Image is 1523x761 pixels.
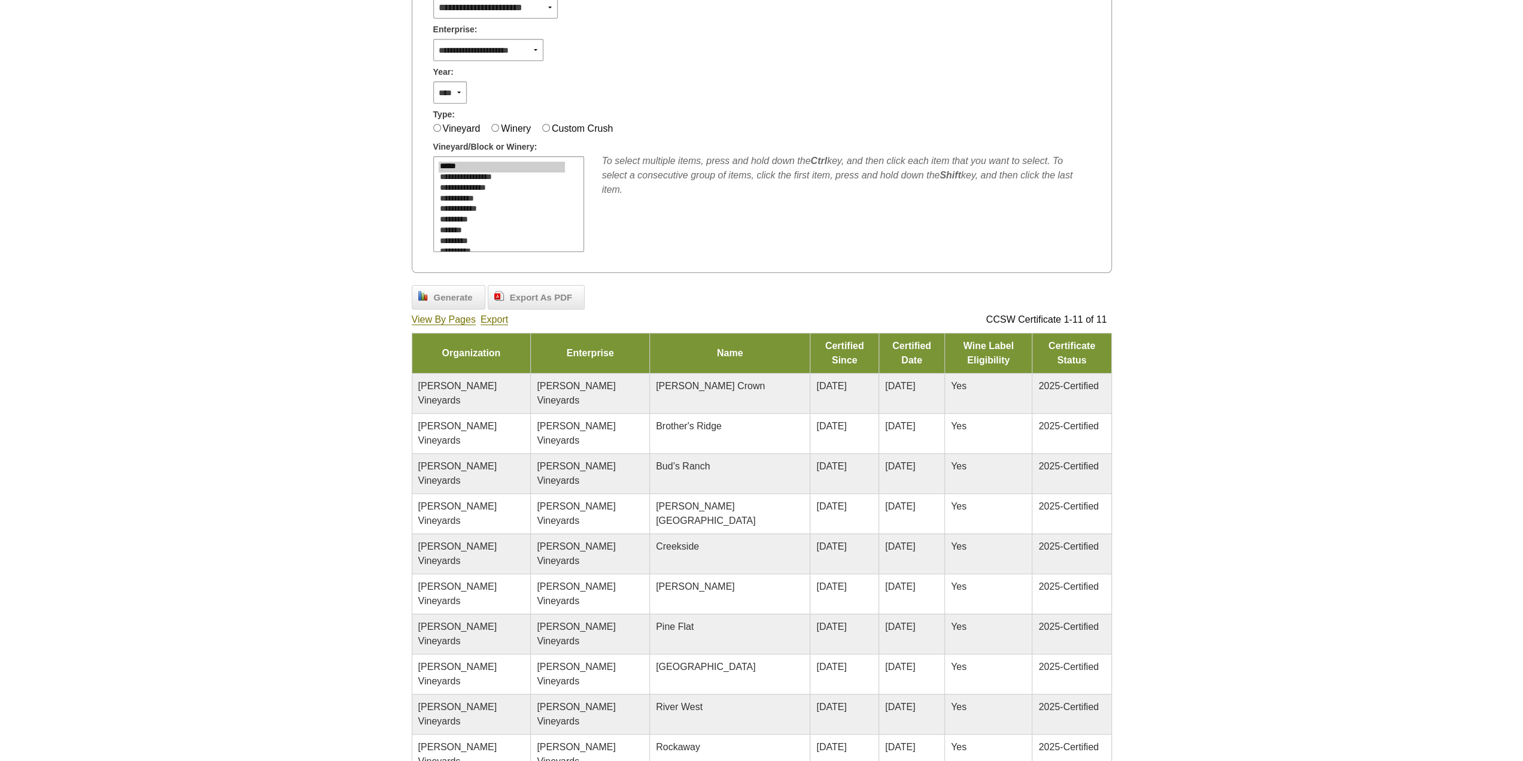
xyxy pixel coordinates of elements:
span: [DATE] [885,541,915,551]
span: [DATE] [816,381,846,391]
label: Vineyard [443,123,481,134]
span: Pine Flat [656,621,694,632]
span: 2025-Certified [1038,381,1099,391]
span: [DATE] [816,461,846,471]
span: [DATE] [885,421,915,431]
span: River West [656,702,703,712]
span: Enterprise: [433,23,478,36]
span: [DATE] [885,581,915,592]
td: Name [650,333,810,373]
a: Export As PDF [488,285,585,310]
span: Bud’s Ranch [656,461,710,471]
span: [DATE] [816,421,846,431]
span: 2025-Certified [1038,581,1099,592]
span: Export As PDF [504,291,578,305]
span: [PERSON_NAME] Vineyards [537,461,616,486]
span: [PERSON_NAME] Vineyards [537,421,616,445]
label: Winery [501,123,531,134]
span: [DATE] [816,662,846,672]
span: [DATE] [885,662,915,672]
span: Yes [951,742,966,752]
span: [PERSON_NAME] Vineyards [418,381,497,405]
span: [DATE] [816,501,846,511]
span: Yes [951,581,966,592]
span: Yes [951,621,966,632]
td: Organization [412,333,531,373]
span: Yes [951,662,966,672]
span: Yes [951,461,966,471]
label: Custom Crush [552,123,613,134]
span: Type: [433,108,455,121]
span: [DATE] [885,702,915,712]
span: [DATE] [816,742,846,752]
span: [PERSON_NAME] Vineyards [537,621,616,646]
span: [PERSON_NAME] Vineyards [537,541,616,566]
div: To select multiple items, press and hold down the key, and then click each item that you want to ... [602,154,1090,197]
span: [DATE] [816,621,846,632]
span: 2025-Certified [1038,501,1099,511]
span: [PERSON_NAME] Vineyards [418,621,497,646]
span: [PERSON_NAME] [656,581,735,592]
span: [PERSON_NAME] Vineyards [537,581,616,606]
b: Ctrl [810,156,827,166]
span: [PERSON_NAME] Vineyards [537,501,616,526]
span: [PERSON_NAME] Vineyards [537,702,616,726]
span: 2025-Certified [1038,742,1099,752]
span: [PERSON_NAME] Vineyards [537,381,616,405]
span: [PERSON_NAME] Crown [656,381,765,391]
img: chart_bar.png [418,291,428,301]
span: [DATE] [885,621,915,632]
span: 2025-Certified [1038,461,1099,471]
a: Generate [412,285,485,310]
span: [DATE] [816,581,846,592]
span: Yes [951,541,966,551]
span: [DATE] [816,702,846,712]
span: Creekside [656,541,699,551]
span: [PERSON_NAME][GEOGRAPHIC_DATA] [656,501,756,526]
span: [PERSON_NAME] Vineyards [418,501,497,526]
span: [DATE] [885,461,915,471]
span: Yes [951,421,966,431]
td: Enterprise [531,333,650,373]
span: 2025-Certified [1038,421,1099,431]
span: Year: [433,66,454,78]
a: View By Pages [412,314,476,325]
span: CCSW Certificate 1-11 of 11 [986,314,1107,325]
span: [PERSON_NAME] Vineyards [418,581,497,606]
td: Wine Label Eligibility [944,333,1032,373]
td: Certified Since [810,333,879,373]
span: [PERSON_NAME] Vineyards [418,702,497,726]
span: Yes [951,381,966,391]
span: Yes [951,702,966,712]
span: [DATE] [885,742,915,752]
td: Certificate Status [1032,333,1111,373]
span: Rockaway [656,742,700,752]
span: [DATE] [816,541,846,551]
span: [GEOGRAPHIC_DATA] [656,662,756,672]
span: [PERSON_NAME] Vineyards [537,662,616,686]
span: 2025-Certified [1038,662,1099,672]
span: 2025-Certified [1038,541,1099,551]
span: 2025-Certified [1038,702,1099,712]
span: [PERSON_NAME] Vineyards [418,541,497,566]
img: doc_pdf.png [494,291,504,301]
b: Shift [940,170,961,180]
span: Brother's Ridge [656,421,722,431]
span: [PERSON_NAME] Vineyards [418,662,497,686]
span: Vineyard/Block or Winery: [433,141,537,153]
span: [DATE] [885,501,915,511]
a: Export [481,314,508,325]
span: [DATE] [885,381,915,391]
span: [PERSON_NAME] Vineyards [418,421,497,445]
td: Certified Date [879,333,945,373]
span: Yes [951,501,966,511]
span: Generate [428,291,479,305]
span: 2025-Certified [1038,621,1099,632]
span: [PERSON_NAME] Vineyards [418,461,497,486]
